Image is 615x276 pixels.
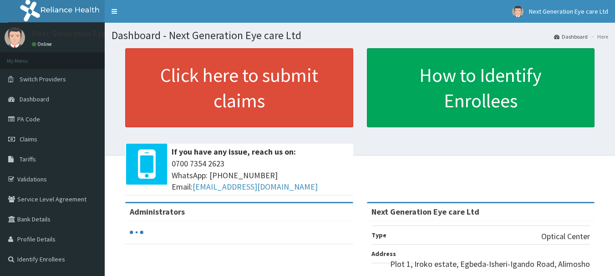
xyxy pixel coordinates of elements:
[529,7,608,15] span: Next Generation Eye care Ltd
[512,6,524,17] img: User Image
[172,158,349,193] span: 0700 7354 2623 WhatsApp: [PHONE_NUMBER] Email:
[589,33,608,40] li: Here
[367,48,595,127] a: How to Identify Enrollees
[32,41,54,47] a: Online
[130,226,143,239] svg: audio-loading
[130,206,185,217] b: Administrators
[20,75,66,83] span: Switch Providers
[193,181,318,192] a: [EMAIL_ADDRESS][DOMAIN_NAME]
[125,48,353,127] a: Click here to submit claims
[390,258,590,270] p: Plot 1, Iroko estate, Egbeda-Isheri-Igando Road, Alimosho
[20,95,49,103] span: Dashboard
[371,250,396,258] b: Address
[371,206,479,217] strong: Next Generation Eye care Ltd
[371,231,386,239] b: Type
[172,146,296,157] b: If you have any issue, reach us on:
[20,135,37,143] span: Claims
[541,231,590,242] p: Optical Center
[32,30,137,38] p: Next Generation Eye care Ltd
[112,30,608,41] h1: Dashboard - Next Generation Eye care Ltd
[20,155,36,163] span: Tariffs
[5,27,25,48] img: User Image
[554,33,588,40] a: Dashboard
